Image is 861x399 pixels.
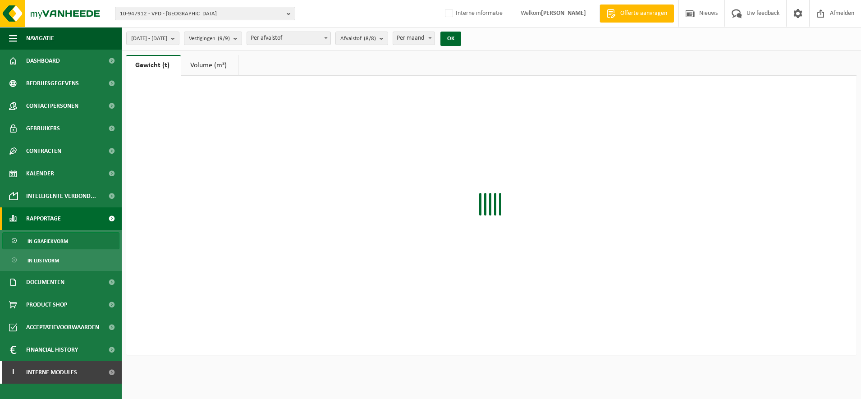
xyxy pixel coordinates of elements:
span: Kalender [26,162,54,185]
span: Acceptatievoorwaarden [26,316,99,339]
a: In grafiekvorm [2,232,119,249]
span: Contracten [26,140,61,162]
button: [DATE] - [DATE] [126,32,179,45]
span: Bedrijfsgegevens [26,72,79,95]
span: Product Shop [26,294,67,316]
a: Offerte aanvragen [600,5,674,23]
label: Interne informatie [443,7,503,20]
span: Rapportage [26,207,61,230]
a: Volume (m³) [181,55,238,76]
span: Gebruikers [26,117,60,140]
button: OK [440,32,461,46]
span: Per afvalstof [247,32,330,45]
span: Per afvalstof [247,32,331,45]
a: In lijstvorm [2,252,119,269]
span: In grafiekvorm [27,233,68,250]
span: I [9,361,17,384]
span: Vestigingen [189,32,230,46]
span: [DATE] - [DATE] [131,32,167,46]
button: 10-947912 - VPD - [GEOGRAPHIC_DATA] [115,7,295,20]
count: (9/9) [218,36,230,41]
count: (8/8) [364,36,376,41]
a: Gewicht (t) [126,55,181,76]
span: Per maand [393,32,435,45]
span: Financial History [26,339,78,361]
span: Interne modules [26,361,77,384]
span: Intelligente verbond... [26,185,96,207]
span: Dashboard [26,50,60,72]
button: Vestigingen(9/9) [184,32,242,45]
span: Offerte aanvragen [618,9,669,18]
span: 10-947912 - VPD - [GEOGRAPHIC_DATA] [120,7,283,21]
span: Navigatie [26,27,54,50]
span: Contactpersonen [26,95,78,117]
span: Afvalstof [340,32,376,46]
span: Documenten [26,271,64,294]
button: Afvalstof(8/8) [335,32,388,45]
strong: [PERSON_NAME] [541,10,586,17]
span: In lijstvorm [27,252,59,269]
